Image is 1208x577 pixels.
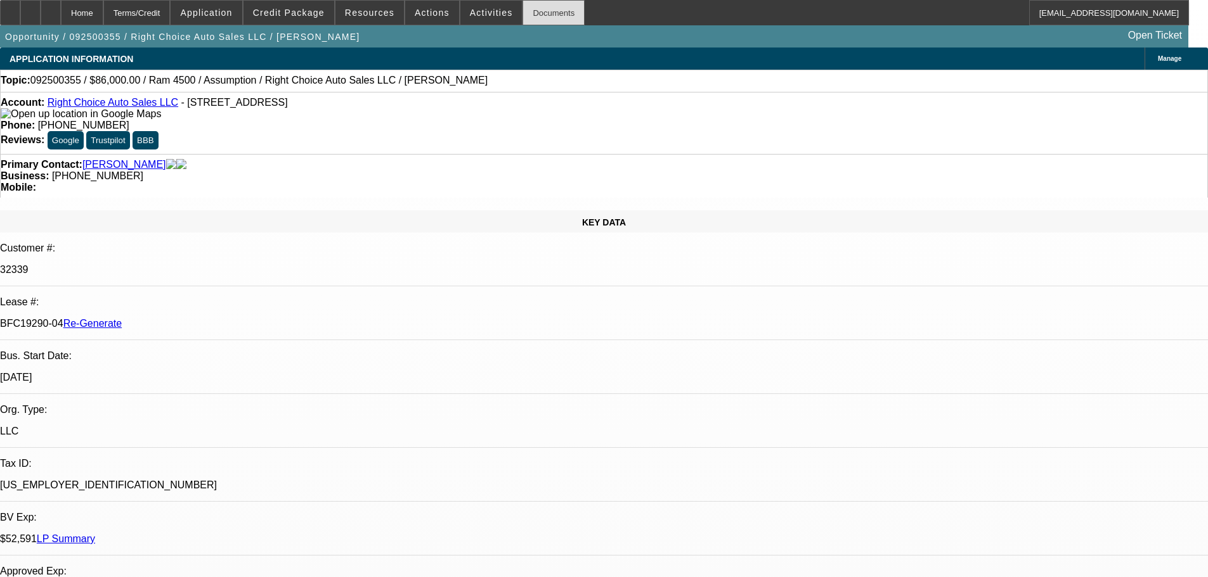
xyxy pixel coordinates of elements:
[48,97,178,108] a: Right Choice Auto Sales LLC
[470,8,513,18] span: Activities
[38,120,129,130] span: [PHONE_NUMBER]
[1158,55,1181,62] span: Manage
[1,134,44,145] strong: Reviews:
[30,75,488,86] span: 092500355 / $86,000.00 / Ram 4500 / Assumption / Right Choice Auto Sales LLC / [PERSON_NAME]
[10,54,133,64] span: APPLICATION INFORMATION
[176,159,186,170] img: linkedin-icon.png
[171,1,242,25] button: Application
[1,170,49,181] strong: Business:
[37,533,95,544] a: LP Summary
[1,108,161,120] img: Open up location in Google Maps
[244,1,334,25] button: Credit Package
[582,217,626,227] span: KEY DATA
[1,159,82,170] strong: Primary Contact:
[1,182,36,193] strong: Mobile:
[63,318,122,329] a: Re-Generate
[415,8,450,18] span: Actions
[166,159,176,170] img: facebook-icon.png
[180,8,232,18] span: Application
[1,120,35,130] strong: Phone:
[1123,25,1187,46] a: Open Ticket
[48,131,84,149] button: Google
[345,8,394,18] span: Resources
[181,97,288,108] span: - [STREET_ADDRESS]
[1,97,44,108] strong: Account:
[253,8,325,18] span: Credit Package
[1,108,161,119] a: View Google Maps
[335,1,404,25] button: Resources
[133,131,159,149] button: BBB
[405,1,459,25] button: Actions
[5,32,360,42] span: Opportunity / 092500355 / Right Choice Auto Sales LLC / [PERSON_NAME]
[82,159,166,170] a: [PERSON_NAME]
[460,1,523,25] button: Activities
[86,131,129,149] button: Trustpilot
[52,170,143,181] span: [PHONE_NUMBER]
[1,75,30,86] strong: Topic:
